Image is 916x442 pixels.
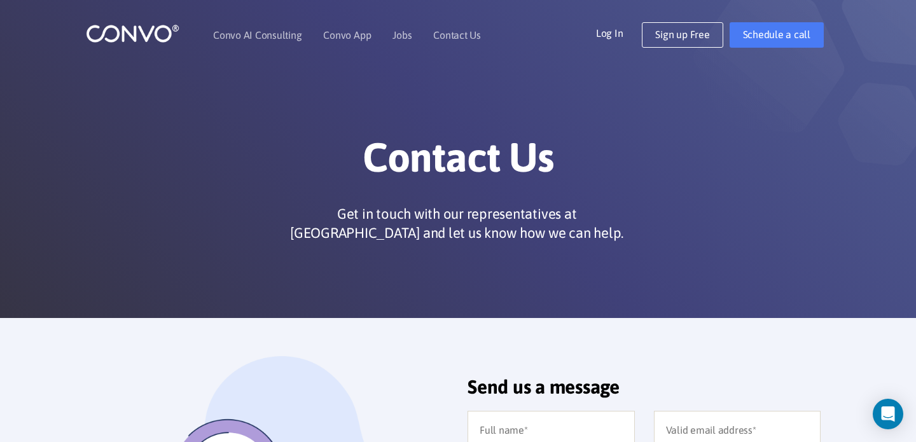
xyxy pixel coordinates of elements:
[433,30,481,40] a: Contact Us
[105,133,811,191] h1: Contact Us
[642,22,723,48] a: Sign up Free
[285,204,628,242] p: Get in touch with our representatives at [GEOGRAPHIC_DATA] and let us know how we can help.
[873,399,903,429] div: Open Intercom Messenger
[468,375,821,408] h2: Send us a message
[323,30,371,40] a: Convo App
[392,30,412,40] a: Jobs
[596,22,642,43] a: Log In
[730,22,824,48] a: Schedule a call
[213,30,302,40] a: Convo AI Consulting
[86,24,179,43] img: logo_1.png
